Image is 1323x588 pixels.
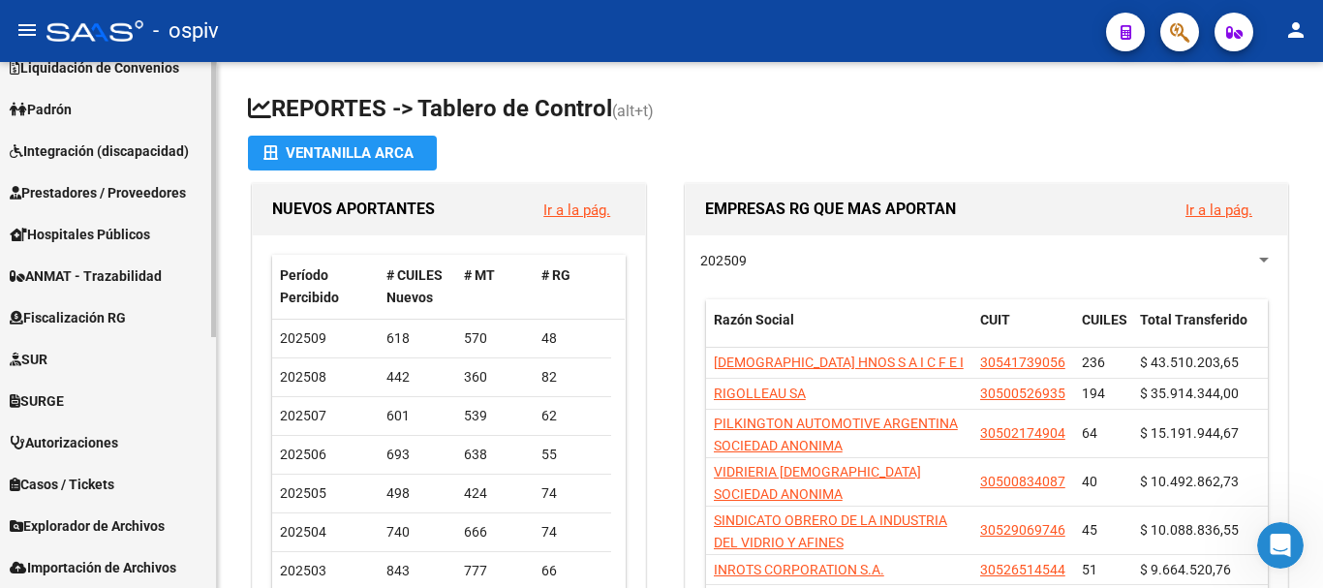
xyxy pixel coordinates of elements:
button: Ventanilla ARCA [248,136,437,170]
datatable-header-cell: Total Transferido [1132,299,1268,363]
span: 45 [1082,522,1097,538]
span: Liquidación de Convenios [10,57,179,78]
mat-icon: person [1284,18,1308,42]
div: 62 [541,405,603,427]
div: 442 [386,366,448,388]
span: 30541739056 [980,355,1065,370]
datatable-header-cell: CUILES [1074,299,1132,363]
a: Ir a la pág. [543,201,610,219]
span: 202504 [280,524,326,540]
datatable-header-cell: # CUILES Nuevos [379,255,456,319]
span: 202509 [280,330,326,346]
span: 64 [1082,425,1097,441]
span: RIGOLLEAU SA [714,386,806,401]
button: Ir a la pág. [528,192,626,228]
span: INROTS CORPORATION S.A. [714,562,884,577]
span: Casos / Tickets [10,474,114,495]
span: $ 10.492.862,73 [1140,474,1239,489]
span: 202508 [280,369,326,385]
div: 601 [386,405,448,427]
div: 424 [464,482,526,505]
span: NUEVOS APORTANTES [272,200,435,218]
span: CUILES [1082,312,1127,327]
span: SINDICATO OBRERO DE LA INDUSTRIA DEL VIDRIO Y AFINES [714,512,947,550]
mat-icon: menu [15,18,39,42]
span: 30529069746 [980,522,1065,538]
span: 30500834087 [980,474,1065,489]
span: 202509 [700,253,747,268]
span: $ 43.510.203,65 [1140,355,1239,370]
div: 82 [541,366,603,388]
span: # CUILES Nuevos [386,267,443,305]
span: 51 [1082,562,1097,577]
span: CUIT [980,312,1010,327]
div: 666 [464,521,526,543]
span: Hospitales Públicos [10,224,150,245]
div: 693 [386,444,448,466]
span: PILKINGTON AUTOMOTIVE ARGENTINA SOCIEDAD ANONIMA [714,416,958,453]
div: 777 [464,560,526,582]
h1: REPORTES -> Tablero de Control [248,93,1292,127]
a: Ir a la pág. [1185,201,1252,219]
span: Importación de Archivos [10,557,176,578]
span: Padrón [10,99,72,120]
div: 618 [386,327,448,350]
span: EMPRESAS RG QUE MAS APORTAN [705,200,956,218]
span: - ospiv [153,10,219,52]
span: Total Transferido [1140,312,1247,327]
span: 30500526935 [980,386,1065,401]
div: 48 [541,327,603,350]
iframe: Intercom live chat [1257,522,1304,569]
span: Razón Social [714,312,794,327]
span: 202503 [280,563,326,578]
span: (alt+t) [612,102,654,120]
datatable-header-cell: # RG [534,255,611,319]
datatable-header-cell: Período Percibido [272,255,379,319]
datatable-header-cell: # MT [456,255,534,319]
div: 360 [464,366,526,388]
datatable-header-cell: Razón Social [706,299,972,363]
div: Ventanilla ARCA [263,136,421,170]
span: Fiscalización RG [10,307,126,328]
span: # RG [541,267,570,283]
span: 202506 [280,447,326,462]
div: 498 [386,482,448,505]
span: Prestadores / Proveedores [10,182,186,203]
span: 30502174904 [980,425,1065,441]
div: 74 [541,482,603,505]
button: Ir a la pág. [1170,192,1268,228]
span: $ 35.914.344,00 [1140,386,1239,401]
div: 843 [386,560,448,582]
div: 66 [541,560,603,582]
span: SUR [10,349,47,370]
span: 236 [1082,355,1105,370]
span: 202507 [280,408,326,423]
span: $ 15.191.944,67 [1140,425,1239,441]
span: Explorador de Archivos [10,515,165,537]
div: 570 [464,327,526,350]
span: $ 10.088.836,55 [1140,522,1239,538]
span: [DEMOGRAPHIC_DATA] HNOS S A I C F E I [714,355,964,370]
span: 194 [1082,386,1105,401]
span: Autorizaciones [10,432,118,453]
span: 30526514544 [980,562,1065,577]
span: SURGE [10,390,64,412]
span: # MT [464,267,495,283]
div: 638 [464,444,526,466]
div: 55 [541,444,603,466]
div: 539 [464,405,526,427]
div: 740 [386,521,448,543]
datatable-header-cell: CUIT [972,299,1074,363]
span: 202505 [280,485,326,501]
span: ANMAT - Trazabilidad [10,265,162,287]
div: 74 [541,521,603,543]
span: 40 [1082,474,1097,489]
span: $ 9.664.520,76 [1140,562,1231,577]
span: Período Percibido [280,267,339,305]
span: VIDRIERIA [DEMOGRAPHIC_DATA] SOCIEDAD ANONIMA [714,464,921,502]
span: Integración (discapacidad) [10,140,189,162]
